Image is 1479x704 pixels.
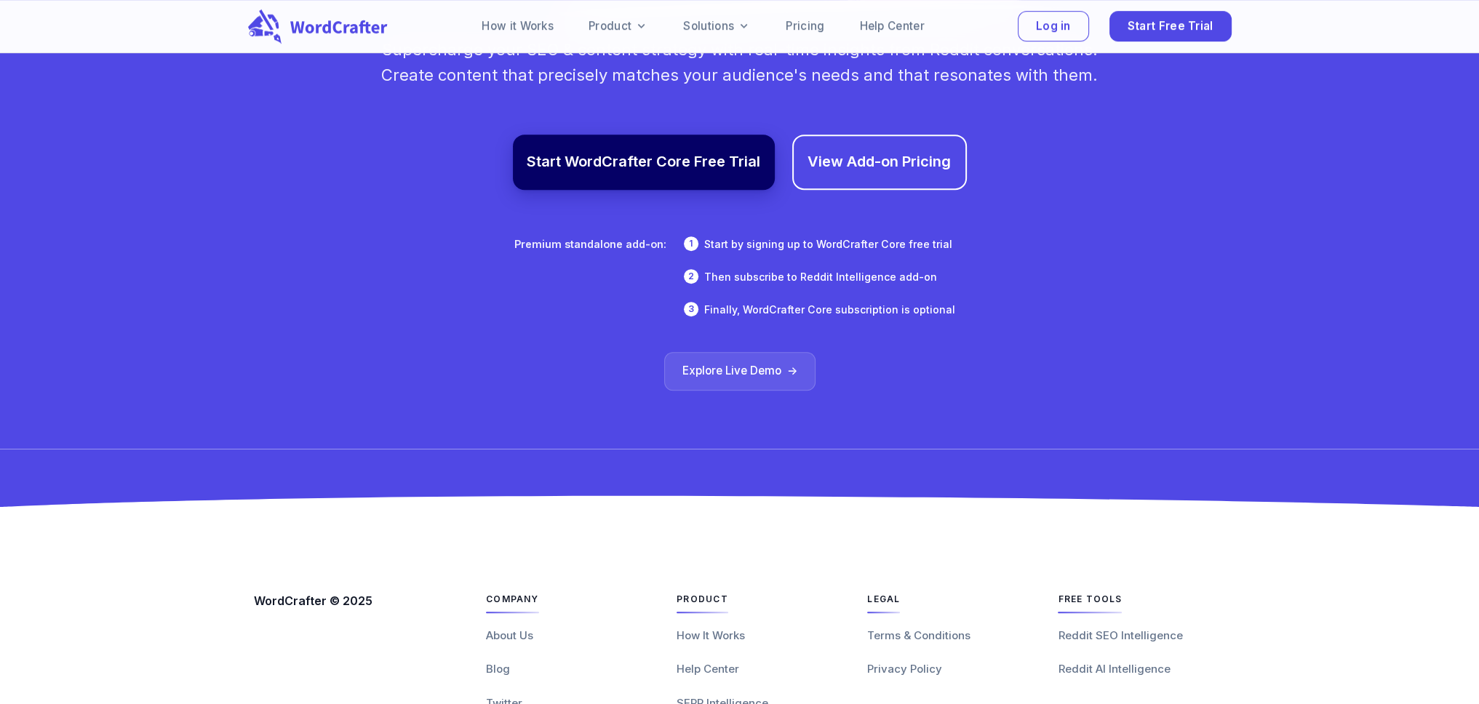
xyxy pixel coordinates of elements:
button: Start Free Trial [1109,11,1232,42]
p: Premium standalone add-on: [514,236,666,252]
a: Reddit AI Intelligence [1058,661,1170,678]
a: Start WordCrafter Core Free Trial [527,149,760,175]
a: Blog [486,661,510,678]
a: About Us [486,628,533,644]
span: Legal [867,588,900,610]
a: Start WordCrafter Core Free Trial [513,135,775,190]
span: Product [677,588,727,610]
a: How It Works [677,628,745,644]
div: 1 [684,236,698,251]
a: View Add-on Pricing [792,135,967,190]
span: Reddit SEO Intelligence [1058,628,1182,642]
span: Help Center [677,662,739,676]
a: View Add-on Pricing [808,149,951,175]
span: Reddit AI Intelligence [1058,662,1170,676]
a: Solutions [683,17,751,35]
a: Product [589,17,648,35]
a: Pricing [786,17,824,35]
p: Start by signing up to WordCrafter Core free trial [704,236,952,252]
button: Log in [1018,11,1089,42]
p: Finally, WordCrafter Core subscription is optional [704,302,955,317]
span: Free Tools [1058,588,1122,610]
a: How it Works [482,17,554,35]
a: Reddit SEO Intelligence [1058,628,1182,644]
span: Log in [1036,17,1071,36]
a: Help Center [859,17,924,35]
span: Terms & Conditions [867,628,970,642]
span: Privacy Policy [867,662,942,676]
a: Privacy Policy [867,661,942,678]
span: About Us [486,628,533,642]
span: How It Works [677,628,745,642]
div: 3 [684,302,698,316]
a: Terms & Conditions [867,628,970,644]
p: Supercharge your SEO & content strategy with real-time insights from Reddit conversations. Create... [376,37,1104,88]
span: Blog [486,662,510,676]
div: 2 [684,269,698,284]
a: Explore Live Demo [664,352,816,391]
a: Explore Live Demo [682,361,797,381]
span: Start Free Trial [1128,17,1213,36]
span: Company [486,588,538,610]
a: Help Center [677,661,739,678]
p: Then subscribe to Reddit Intelligence add-on [704,269,937,284]
p: WordCrafter © 2025 [254,592,463,609]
